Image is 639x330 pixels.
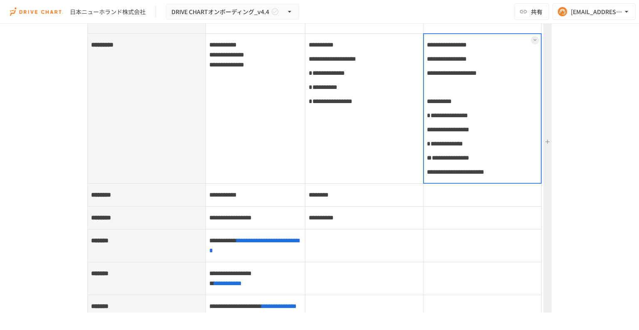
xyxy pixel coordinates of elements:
[10,5,63,18] img: i9VDDS9JuLRLX3JIUyK59LcYp6Y9cayLPHs4hOxMB9W
[552,3,636,20] button: [EMAIL_ADDRESS][DOMAIN_NAME]
[171,7,269,17] span: DRIVE CHARTオンボーディング_v4.4
[166,4,299,20] button: DRIVE CHARTオンボーディング_v4.4
[531,7,542,16] span: 共有
[514,3,549,20] button: 共有
[571,7,622,17] div: [EMAIL_ADDRESS][DOMAIN_NAME]
[70,7,146,16] div: 日本ニューホランド株式会社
